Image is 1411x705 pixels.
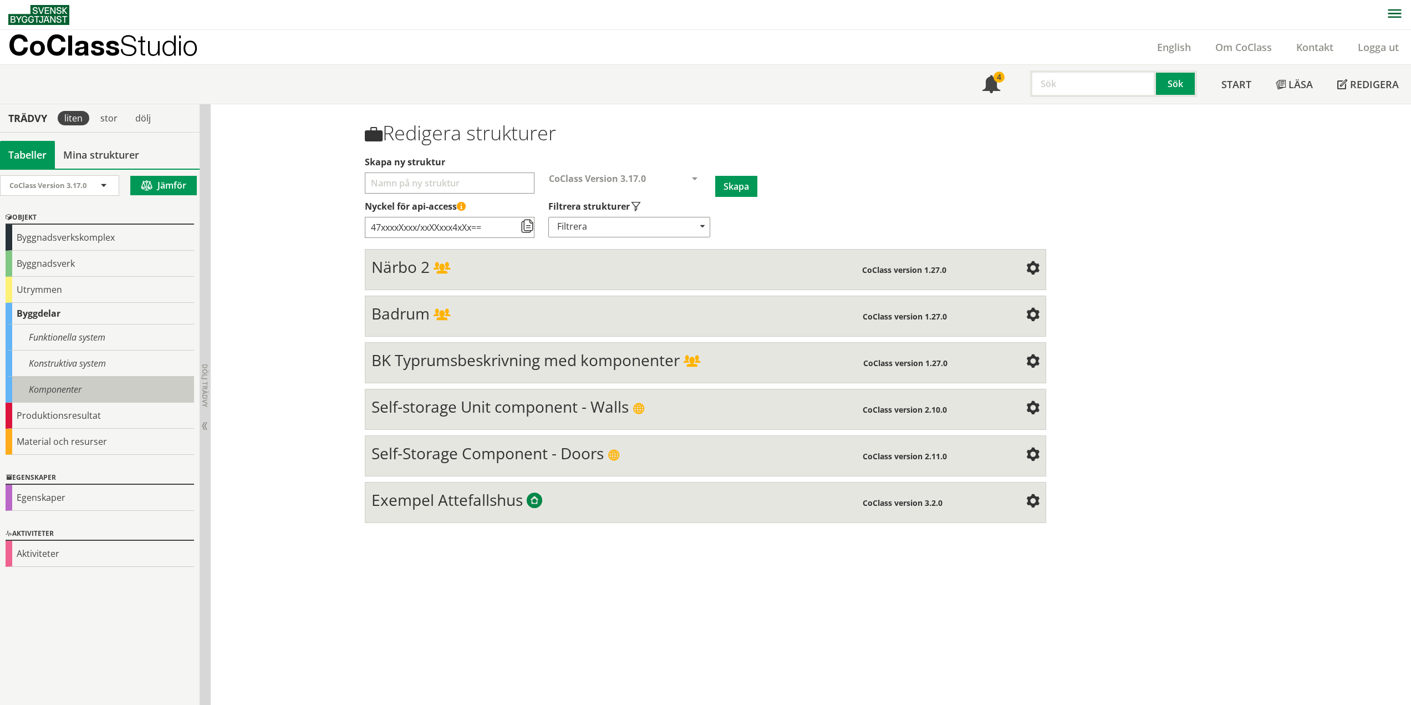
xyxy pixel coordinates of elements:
div: dölj [129,111,157,125]
div: Byggdelar [6,303,194,324]
span: Inställningar [1026,449,1040,462]
span: Studio [120,29,198,62]
a: English [1145,40,1203,54]
div: Aktiviteter [6,528,194,541]
a: CoClassStudio [8,30,222,64]
div: Utrymmen [6,277,194,303]
span: Kopiera [521,220,534,234]
div: Objekt [6,211,194,225]
span: Start [1221,78,1251,91]
div: Produktionsresultat [6,403,194,429]
a: Kontakt [1284,40,1346,54]
span: Inställningar [1026,495,1040,509]
label: Välj ett namn för att skapa en ny struktur [365,156,1046,168]
span: Publik struktur [633,403,645,415]
span: Exempel Attefallshus [371,489,523,510]
a: Läsa [1264,65,1325,104]
span: CoClass version 1.27.0 [863,311,947,322]
div: Egenskaper [6,471,194,485]
a: Start [1209,65,1264,104]
a: Om CoClass [1203,40,1284,54]
a: Redigera [1325,65,1411,104]
span: Läsa [1288,78,1313,91]
div: liten [58,111,89,125]
div: Aktiviteter [6,541,194,567]
div: Material och resurser [6,429,194,455]
span: Redigera [1350,78,1399,91]
span: Närbo 2 [371,256,430,277]
span: Publik struktur [608,449,620,461]
div: Konstruktiva system [6,351,194,377]
span: Byggtjänsts exempelstrukturer [527,494,542,509]
span: Inställningar [1026,356,1040,369]
span: Notifikationer [982,77,1000,94]
span: Delad struktur [684,356,700,368]
span: Delad struktur [434,310,450,322]
div: Funktionella system [6,324,194,351]
div: Filtrera [548,217,710,237]
a: Mina strukturer [55,141,147,169]
span: Badrum [371,303,430,324]
div: Komponenter [6,377,194,403]
span: CoClass version 2.10.0 [863,404,947,415]
input: Nyckel till åtkomststruktur via API (kräver API-licensabonnemang) [365,217,534,238]
span: CoClass version 1.27.0 [863,358,948,368]
span: CoClass version 1.27.0 [862,265,946,275]
button: Skapa [715,176,757,197]
div: Välj CoClass-version för att skapa en ny struktur [540,173,715,200]
span: Delad struktur [434,263,450,275]
img: Svensk Byggtjänst [8,5,69,25]
a: Logga ut [1346,40,1411,54]
span: CoClass version 3.2.0 [863,498,943,508]
span: Self-storage Unit component - Walls [371,396,629,417]
div: Egenskaper [6,485,194,511]
a: 4 [970,65,1012,104]
span: Inställningar [1026,309,1040,322]
button: Sök [1156,70,1197,97]
h1: Redigera strukturer [365,121,1046,145]
label: Välj vilka typer av strukturer som ska visas i din strukturlista [548,200,709,212]
div: stor [94,111,124,125]
span: Denna API-nyckel ger åtkomst till alla strukturer som du har skapat eller delat med dig av. Håll ... [457,202,466,211]
div: Trädvy [2,112,53,124]
div: 4 [994,72,1005,83]
span: Self-Storage Component - Doors [371,443,604,464]
span: Inställningar [1026,402,1040,415]
p: CoClass [8,39,198,52]
input: Välj ett namn för att skapa en ny struktur Välj vilka typer av strukturer som ska visas i din str... [365,173,534,194]
div: Byggnadsverk [6,251,194,277]
span: Dölj trädvy [200,364,210,407]
button: Jämför [130,176,197,195]
span: BK Typrumsbeskrivning med komponenter [371,349,680,371]
span: Inställningar [1026,262,1040,276]
div: Byggnadsverkskomplex [6,225,194,251]
span: CoClass Version 3.17.0 [549,173,646,185]
span: CoClass version 2.11.0 [863,451,947,461]
input: Sök [1030,70,1156,97]
label: Nyckel till åtkomststruktur via API (kräver API-licensabonnemang) [365,200,1046,212]
span: CoClass Version 3.17.0 [9,180,86,190]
